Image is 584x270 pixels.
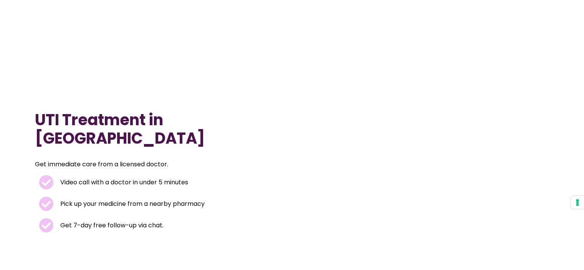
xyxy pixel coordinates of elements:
span: Pick up your medicine from a nearby pharmacy [58,199,205,209]
button: Your consent preferences for tracking technologies [571,196,584,209]
span: Get 7-day free follow-up via chat. [58,220,164,231]
span: Video call with a doctor in under 5 minutes [58,177,188,188]
h1: UTI Treatment in [GEOGRAPHIC_DATA] [35,111,253,147]
p: Get immediate care from a licensed doctor. [35,159,235,170]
